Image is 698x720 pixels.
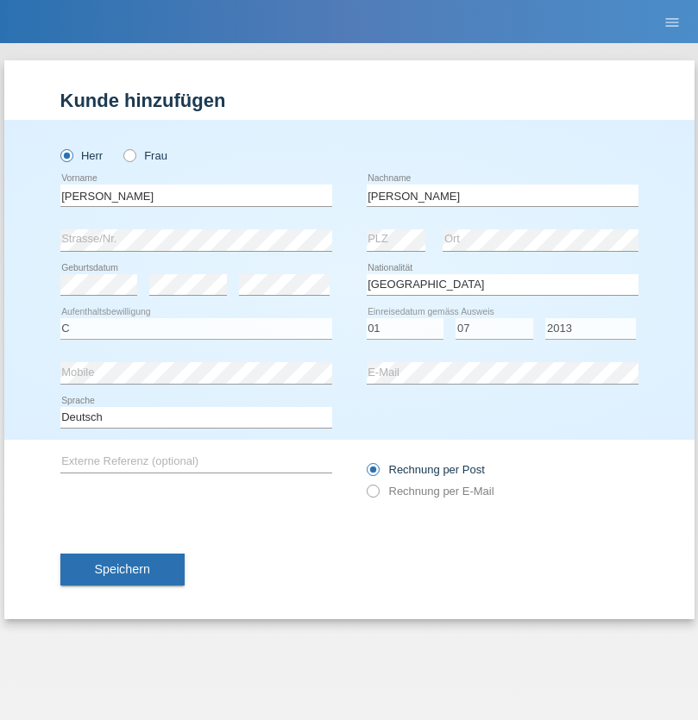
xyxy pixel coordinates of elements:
h1: Kunde hinzufügen [60,90,638,111]
input: Frau [123,149,135,160]
i: menu [663,14,681,31]
label: Rechnung per E-Mail [367,485,494,498]
input: Herr [60,149,72,160]
label: Rechnung per Post [367,463,485,476]
span: Speichern [95,562,150,576]
input: Rechnung per Post [367,463,378,485]
label: Herr [60,149,104,162]
label: Frau [123,149,167,162]
input: Rechnung per E-Mail [367,485,378,506]
a: menu [655,16,689,27]
button: Speichern [60,554,185,586]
